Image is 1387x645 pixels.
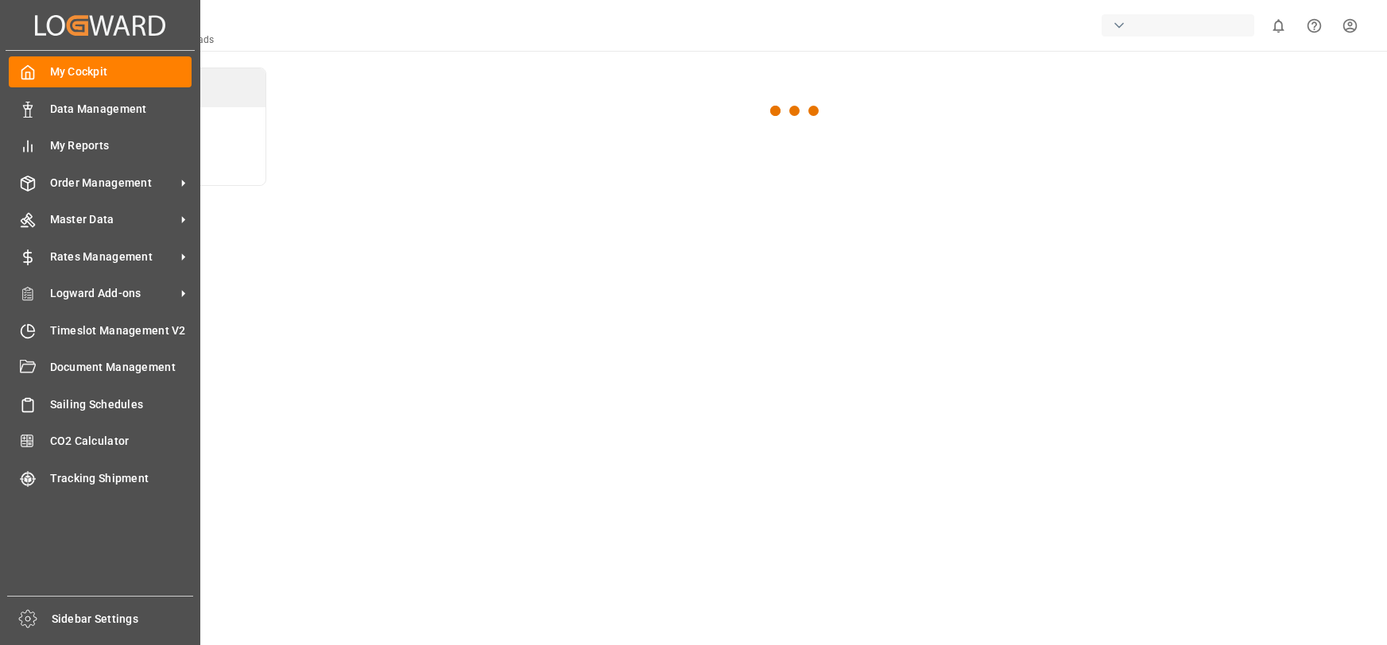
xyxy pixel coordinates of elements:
a: Tracking Shipment [9,462,192,493]
a: My Cockpit [9,56,192,87]
span: Logward Add-ons [50,285,176,302]
span: Document Management [50,359,192,376]
span: Order Management [50,175,176,191]
span: Timeslot Management V2 [50,322,192,339]
button: show 0 new notifications [1261,8,1296,44]
a: My Reports [9,130,192,161]
span: Sailing Schedules [50,396,192,413]
span: Data Management [50,101,192,118]
span: CO2 Calculator [50,433,192,450]
a: Data Management [9,93,192,124]
a: Timeslot Management V2 [9,315,192,346]
span: Master Data [50,211,176,228]
a: Sailing Schedules [9,388,192,419]
span: Rates Management [50,249,176,265]
span: Tracking Shipment [50,470,192,487]
span: My Reports [50,137,192,154]
span: Sidebar Settings [52,611,194,628]
span: My Cockpit [50,64,192,80]
a: Document Management [9,352,192,383]
button: Help Center [1296,8,1332,44]
a: CO2 Calculator [9,426,192,457]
